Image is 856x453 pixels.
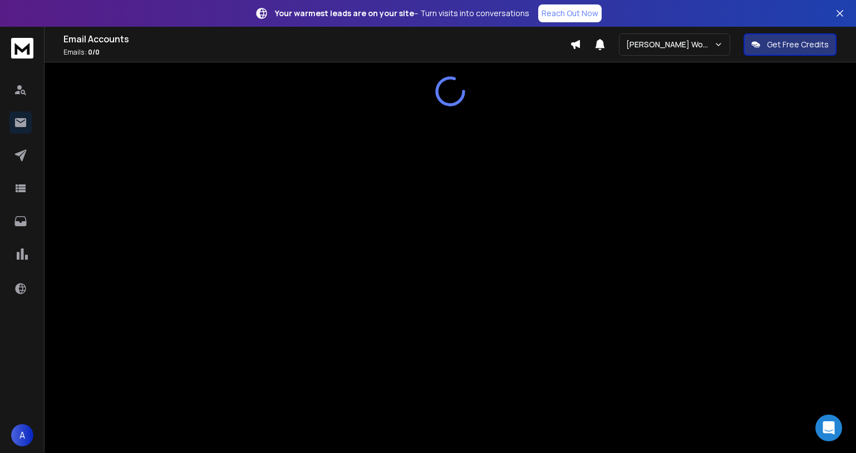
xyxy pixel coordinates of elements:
[815,415,842,441] div: Open Intercom Messenger
[275,8,529,19] p: – Turn visits into conversations
[11,38,33,59] img: logo
[626,39,714,50] p: [PERSON_NAME] Workspace
[275,8,414,18] strong: Your warmest leads are on your site
[767,39,829,50] p: Get Free Credits
[63,32,570,46] h1: Email Accounts
[63,48,570,57] p: Emails :
[11,424,33,446] button: A
[744,33,837,56] button: Get Free Credits
[88,47,100,57] span: 0 / 0
[538,4,602,22] a: Reach Out Now
[542,8,598,19] p: Reach Out Now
